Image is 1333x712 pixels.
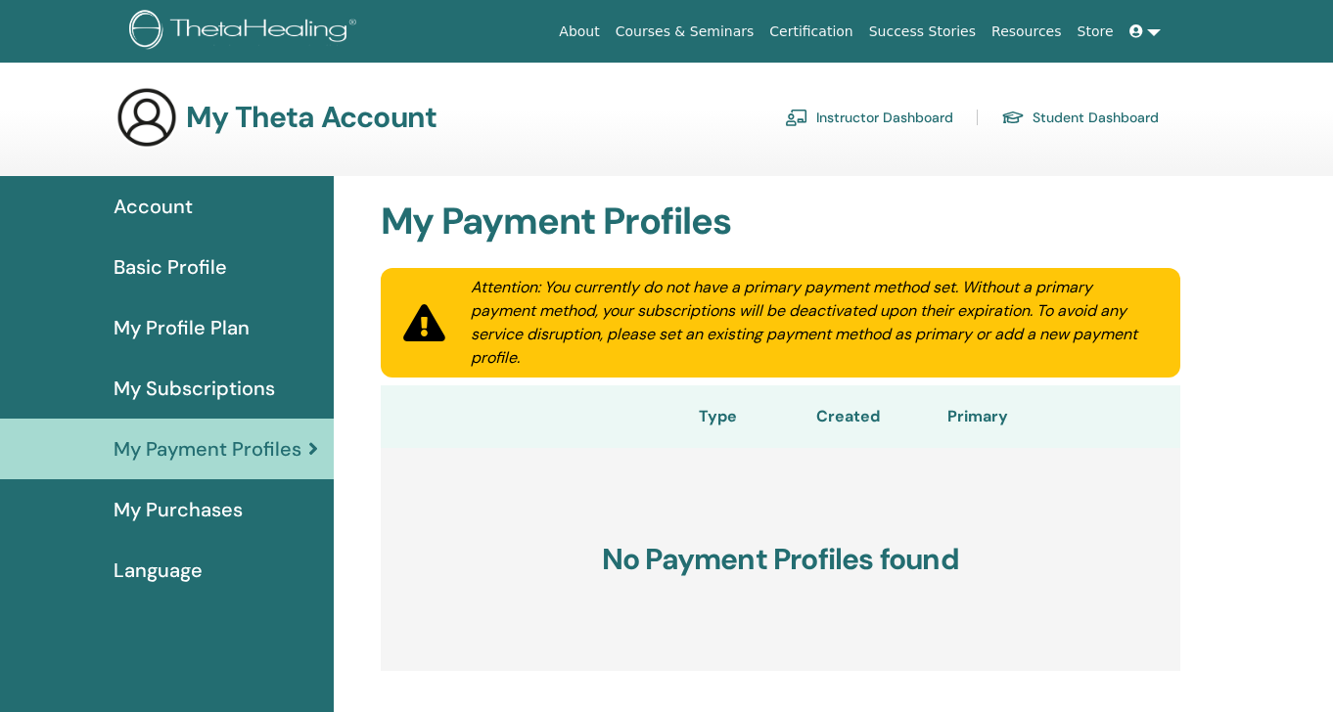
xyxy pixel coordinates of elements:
span: My Purchases [114,495,243,524]
a: Instructor Dashboard [785,102,953,133]
a: Courses & Seminars [608,14,762,50]
a: Store [1070,14,1122,50]
span: My Payment Profiles [114,434,301,464]
span: Account [114,192,193,221]
h2: My Payment Profiles [369,200,1193,245]
img: logo.png [129,10,363,54]
a: Resources [984,14,1070,50]
a: Success Stories [861,14,984,50]
span: My Profile Plan [114,313,250,342]
img: generic-user-icon.jpg [115,86,178,149]
img: chalkboard-teacher.svg [785,109,808,126]
div: Attention: You currently do not have a primary payment method set. Without a primary payment meth... [447,276,1180,370]
span: Basic Profile [114,252,227,282]
img: graduation-cap.svg [1001,110,1025,126]
th: Created [796,385,899,448]
th: Type [640,385,796,448]
h3: No Payment Profiles found [381,448,1181,671]
a: Certification [761,14,860,50]
h3: My Theta Account [186,100,437,135]
th: Primary [899,385,1055,448]
span: Language [114,556,203,585]
a: About [551,14,607,50]
span: My Subscriptions [114,374,275,403]
a: Student Dashboard [1001,102,1159,133]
